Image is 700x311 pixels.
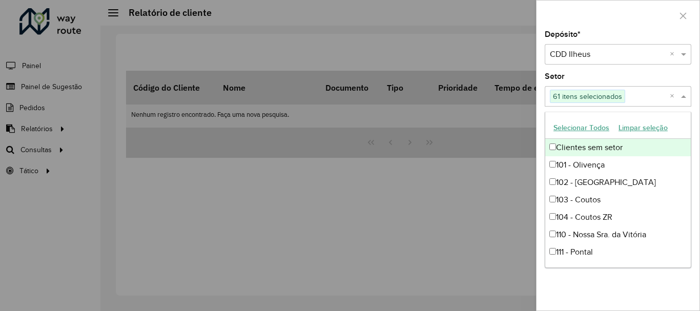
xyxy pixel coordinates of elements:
div: 103 - Coutos [545,191,691,209]
div: 104 - Coutos ZR [545,209,691,226]
div: 110 - Nossa Sra. da Vitória [545,226,691,243]
ng-dropdown-panel: Options list [545,112,691,268]
div: 111 - Pontal [545,243,691,261]
button: Selecionar Todos [549,120,614,136]
div: 112 - [GEOGRAPHIC_DATA] [545,261,691,278]
div: 102 - [GEOGRAPHIC_DATA] [545,174,691,191]
span: Clear all [670,90,678,102]
span: 61 itens selecionados [550,90,625,102]
label: Setor [545,70,565,82]
span: Clear all [670,48,678,60]
button: Limpar seleção [614,120,672,136]
label: Depósito [545,28,581,40]
div: 101 - Olivença [545,156,691,174]
div: Clientes sem setor [545,139,691,156]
